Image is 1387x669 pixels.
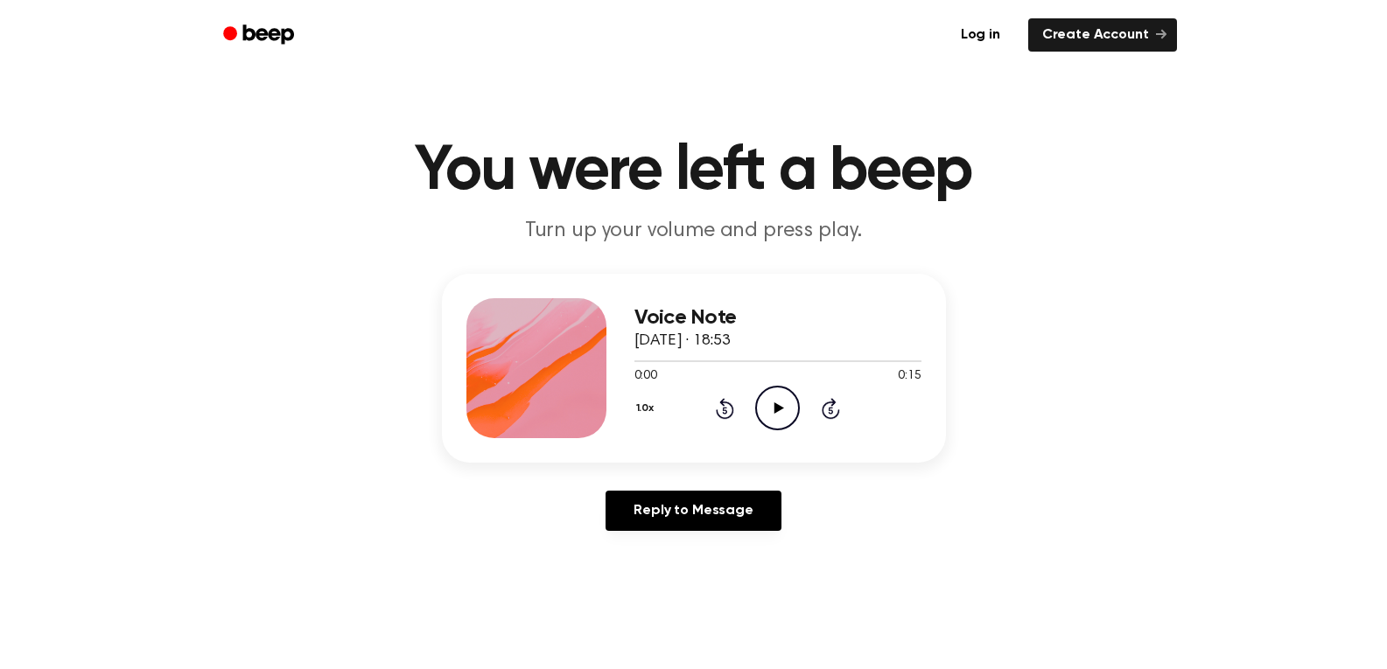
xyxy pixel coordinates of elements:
a: Create Account [1028,18,1177,52]
span: [DATE] · 18:53 [634,333,731,349]
span: 0:00 [634,367,657,386]
h1: You were left a beep [246,140,1142,203]
h3: Voice Note [634,306,921,330]
button: 1.0x [634,394,661,423]
p: Turn up your volume and press play. [358,217,1030,246]
a: Reply to Message [606,491,781,531]
span: 0:15 [898,367,921,386]
a: Log in [943,15,1018,55]
a: Beep [211,18,310,52]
